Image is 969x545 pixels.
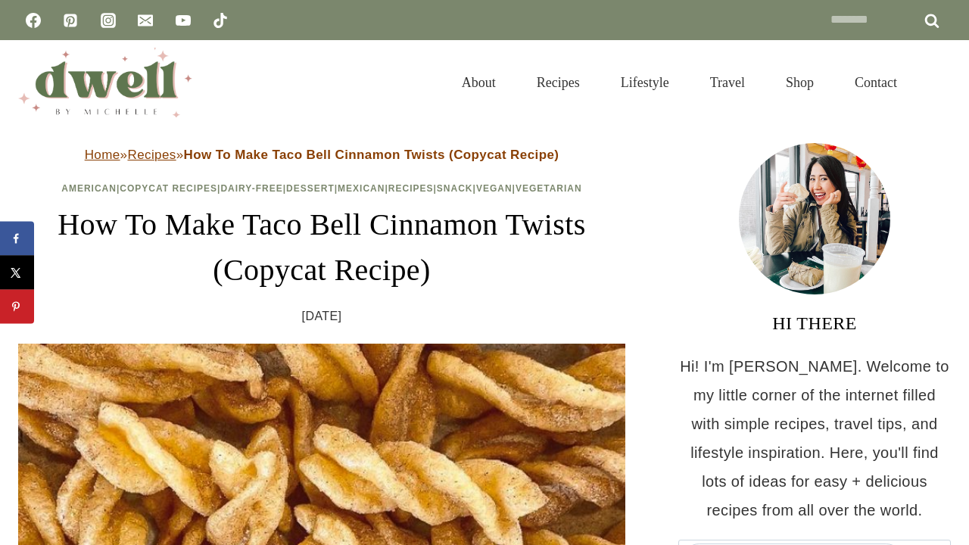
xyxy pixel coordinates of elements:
a: TikTok [205,5,235,36]
img: DWELL by michelle [18,48,192,117]
button: View Search Form [925,70,951,95]
a: Instagram [93,5,123,36]
a: American [61,183,117,194]
a: Copycat Recipes [120,183,217,194]
time: [DATE] [302,305,342,328]
h3: HI THERE [678,310,951,337]
strong: How To Make Taco Bell Cinnamon Twists (Copycat Recipe) [184,148,559,162]
a: About [441,56,516,109]
a: Pinterest [55,5,86,36]
a: Lifestyle [600,56,690,109]
p: Hi! I'm [PERSON_NAME]. Welcome to my little corner of the internet filled with simple recipes, tr... [678,352,951,525]
h1: How To Make Taco Bell Cinnamon Twists (Copycat Recipe) [18,202,625,293]
a: Email [130,5,160,36]
a: Facebook [18,5,48,36]
a: Vegetarian [516,183,582,194]
a: Home [85,148,120,162]
a: Travel [690,56,765,109]
a: Mexican [338,183,385,194]
nav: Primary Navigation [441,56,918,109]
a: Shop [765,56,834,109]
a: Contact [834,56,918,109]
a: Recipes [127,148,176,162]
span: | | | | | | | | [61,183,581,194]
span: » » [85,148,559,162]
a: YouTube [168,5,198,36]
a: Snack [437,183,473,194]
a: Recipes [516,56,600,109]
a: Dairy-Free [220,183,282,194]
a: Vegan [476,183,513,194]
a: Recipes [388,183,434,194]
a: Dessert [286,183,335,194]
